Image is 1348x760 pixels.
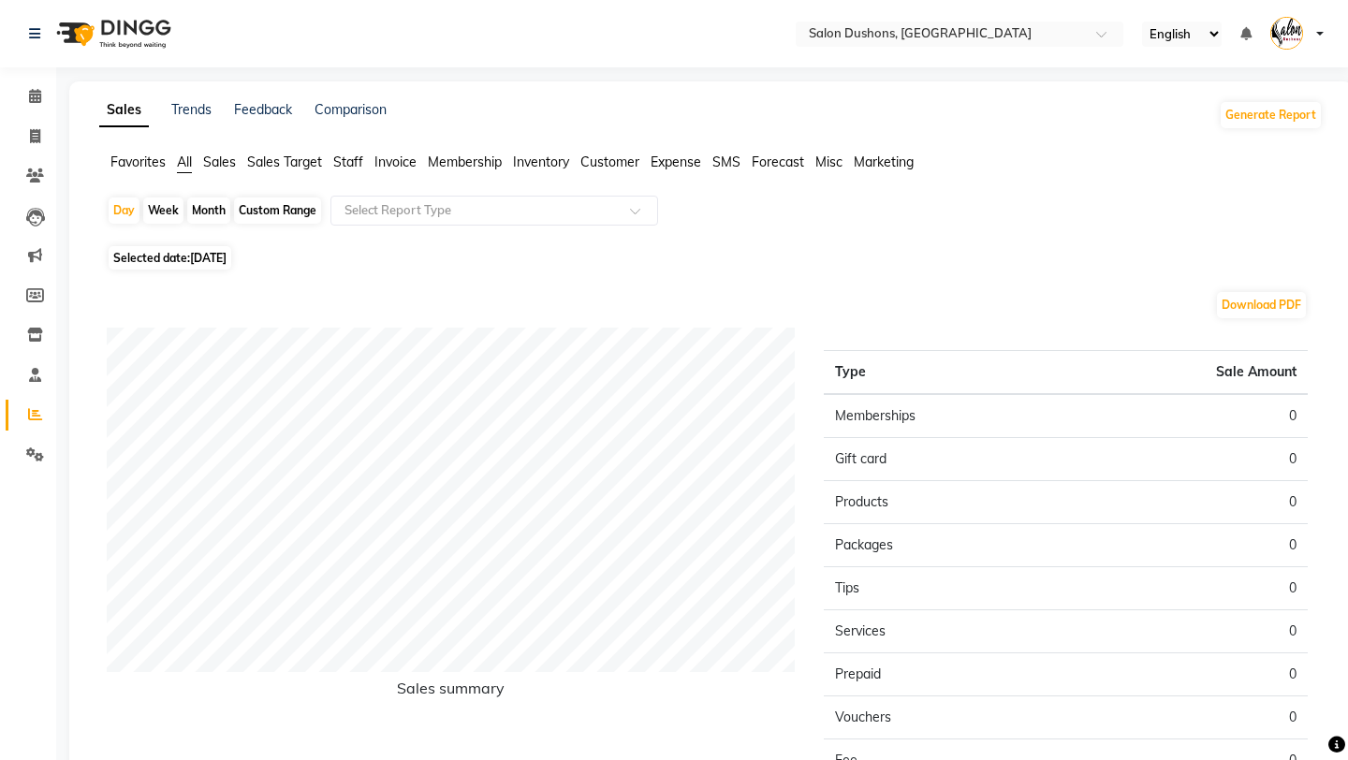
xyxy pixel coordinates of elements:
td: Packages [824,524,1066,567]
td: Services [824,610,1066,653]
span: Misc [815,153,842,170]
td: Memberships [824,394,1066,438]
div: Month [187,197,230,224]
th: Type [824,351,1066,395]
td: 0 [1065,567,1308,610]
span: Forecast [752,153,804,170]
div: Day [109,197,139,224]
span: Marketing [854,153,914,170]
span: Selected date: [109,246,231,270]
img: logo [48,7,176,60]
td: 0 [1065,653,1308,696]
span: Membership [428,153,502,170]
div: Custom Range [234,197,321,224]
span: Sales Target [247,153,322,170]
span: [DATE] [190,251,227,265]
td: 0 [1065,610,1308,653]
span: Favorites [110,153,166,170]
td: Gift card [824,438,1066,481]
td: Prepaid [824,653,1066,696]
span: Customer [580,153,639,170]
td: 0 [1065,481,1308,524]
div: Week [143,197,183,224]
td: 0 [1065,394,1308,438]
h6: Sales summary [107,680,796,705]
a: Sales [99,94,149,127]
a: Comparison [315,101,387,118]
a: Feedback [234,101,292,118]
td: 0 [1065,696,1308,739]
span: SMS [712,153,740,170]
td: Tips [824,567,1066,610]
button: Generate Report [1221,102,1321,128]
img: null [1270,17,1303,50]
td: 0 [1065,438,1308,481]
span: Staff [333,153,363,170]
span: Inventory [513,153,569,170]
span: Sales [203,153,236,170]
td: 0 [1065,524,1308,567]
a: Trends [171,101,212,118]
button: Download PDF [1217,292,1306,318]
span: All [177,153,192,170]
th: Sale Amount [1065,351,1308,395]
span: Expense [651,153,701,170]
td: Vouchers [824,696,1066,739]
td: Products [824,481,1066,524]
span: Invoice [374,153,417,170]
